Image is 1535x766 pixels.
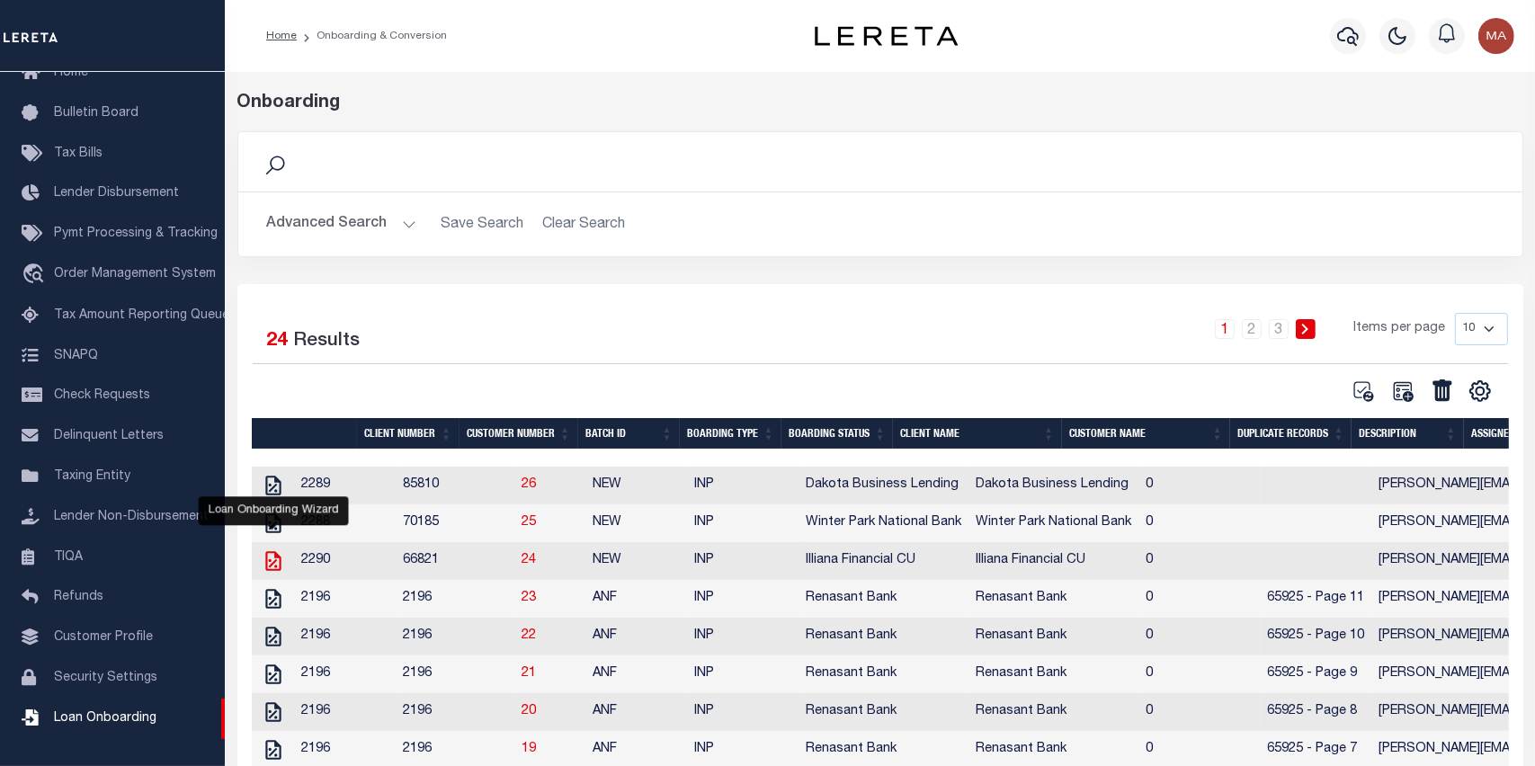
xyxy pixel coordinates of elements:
th: Client Name: activate to sort column ascending [893,418,1061,449]
a: 20 [522,705,537,717]
td: 2289 [295,467,397,504]
span: Lender Non-Disbursement [54,511,209,523]
td: Dakota Business Lending [799,467,969,504]
span: Tax Bills [54,147,103,160]
th: Boarding Type: activate to sort column ascending [680,418,781,449]
td: 65925 - Page 8 [1261,693,1372,731]
td: Renasant Bank [799,618,969,655]
td: INP [688,504,799,542]
td: 2196 [397,655,515,693]
td: 2196 [295,693,397,731]
td: NEW [586,504,688,542]
a: 2 [1242,319,1262,339]
a: 19 [522,743,537,755]
td: 2196 [295,580,397,618]
span: Security Settings [54,672,157,684]
th: Description: activate to sort column ascending [1352,418,1464,449]
td: 2196 [295,618,397,655]
td: ANF [586,618,688,655]
td: 66821 [397,542,515,580]
td: 0 [1139,542,1261,580]
td: 2290 [295,542,397,580]
span: Bulletin Board [54,107,138,120]
span: Home [54,67,88,79]
td: ANF [586,655,688,693]
td: Illiana Financial CU [969,542,1139,580]
th: Boarding Status: activate to sort column ascending [781,418,893,449]
td: 70185 [397,504,515,542]
span: Pymt Processing & Tracking [54,227,218,240]
td: 65925 - Page 11 [1261,580,1372,618]
li: Onboarding & Conversion [297,28,447,44]
td: 0 [1139,504,1261,542]
td: Illiana Financial CU [799,542,969,580]
span: Taxing Entity [54,470,130,483]
span: Items per page [1354,319,1446,339]
img: svg+xml;base64,PHN2ZyB4bWxucz0iaHR0cDovL3d3dy53My5vcmcvMjAwMC9zdmciIHBvaW50ZXItZXZlbnRzPSJub25lIi... [1478,18,1514,54]
span: Check Requests [54,389,150,402]
td: 2196 [397,693,515,731]
td: Renasant Bank [969,693,1139,731]
td: 85810 [397,467,515,504]
span: Loan Onboarding [54,712,156,725]
td: Renasant Bank [969,655,1139,693]
a: 21 [522,667,537,680]
td: INP [688,618,799,655]
label: Results [294,327,361,356]
span: Customer Profile [54,631,153,644]
th: Client Number: activate to sort column ascending [357,418,460,449]
td: 2196 [397,580,515,618]
td: 2196 [397,618,515,655]
td: Renasant Bank [799,655,969,693]
i: travel_explore [22,263,50,287]
td: 0 [1139,467,1261,504]
td: INP [688,693,799,731]
td: Renasant Bank [799,693,969,731]
td: ANF [586,693,688,731]
button: Advanced Search [267,207,416,242]
span: Tax Amount Reporting Queue [54,309,229,322]
td: INP [688,580,799,618]
td: INP [688,467,799,504]
a: 3 [1269,319,1289,339]
td: 0 [1139,618,1261,655]
td: Renasant Bank [969,618,1139,655]
a: 1 [1215,319,1235,339]
td: Dakota Business Lending [969,467,1139,504]
a: 25 [522,516,537,529]
div: Onboarding [237,90,1523,117]
td: NEW [586,542,688,580]
a: Home [266,31,297,41]
td: 0 [1139,580,1261,618]
th: Customer Number: activate to sort column ascending [460,418,578,449]
th: Duplicate Records: activate to sort column ascending [1230,418,1352,449]
td: INP [688,542,799,580]
div: Loan Onboarding Wizard [199,496,349,525]
th: Customer Name: activate to sort column ascending [1062,418,1231,449]
span: SNAPQ [54,349,98,361]
td: 0 [1139,655,1261,693]
span: TIQA [54,550,83,563]
td: 0 [1139,693,1261,731]
span: Delinquent Letters [54,430,164,442]
td: 65925 - Page 10 [1261,618,1372,655]
span: Lender Disbursement [54,187,179,200]
td: Renasant Bank [799,580,969,618]
td: Winter Park National Bank [799,504,969,542]
span: 24 [267,332,289,351]
th: Batch ID: activate to sort column ascending [578,418,681,449]
a: 23 [522,592,537,604]
td: ANF [586,580,688,618]
td: 65925 - Page 9 [1261,655,1372,693]
td: Renasant Bank [969,580,1139,618]
span: Order Management System [54,268,216,281]
a: 24 [522,554,537,566]
img: logo-dark.svg [815,26,959,46]
a: 22 [522,629,537,642]
td: INP [688,655,799,693]
td: Winter Park National Bank [969,504,1139,542]
span: Refunds [54,591,103,603]
td: 2196 [295,655,397,693]
a: 26 [522,478,537,491]
td: NEW [586,467,688,504]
